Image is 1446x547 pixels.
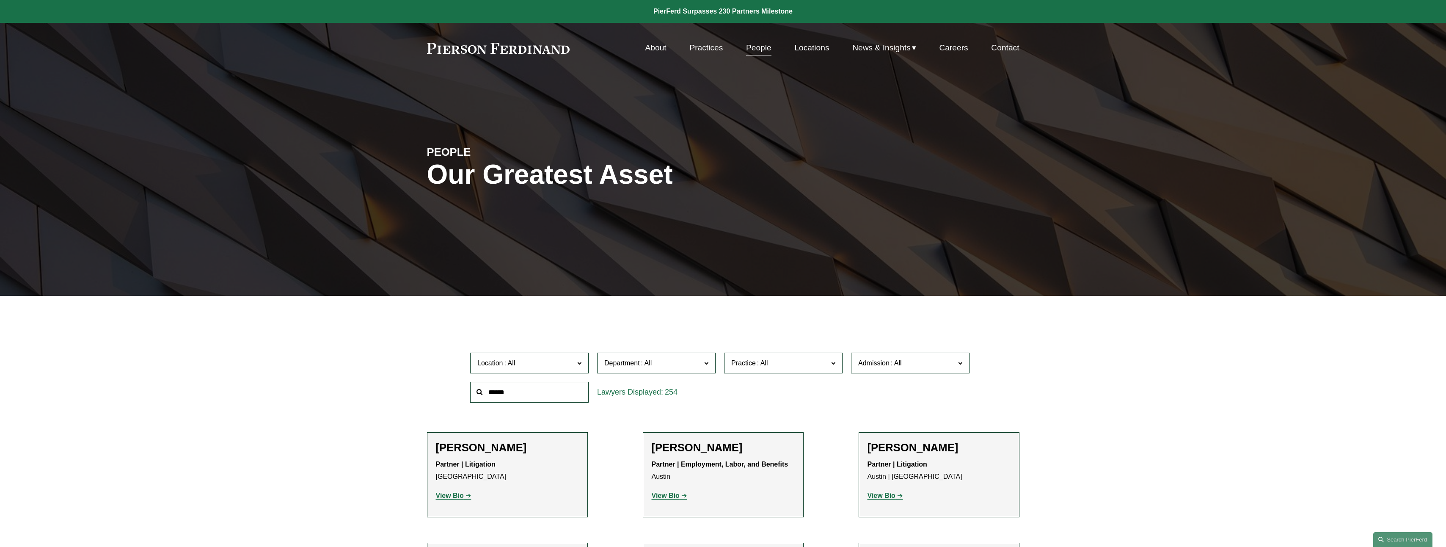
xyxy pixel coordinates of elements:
[868,441,1011,454] h2: [PERSON_NAME]
[427,145,575,159] h4: PEOPLE
[652,492,680,499] strong: View Bio
[868,492,903,499] a: View Bio
[665,388,678,396] span: 254
[652,459,795,483] p: Austin
[436,441,579,454] h2: [PERSON_NAME]
[794,40,829,56] a: Locations
[477,359,503,367] span: Location
[868,492,895,499] strong: View Bio
[858,359,890,367] span: Admission
[852,41,911,55] span: News & Insights
[868,461,927,468] strong: Partner | Litigation
[731,359,756,367] span: Practice
[991,40,1019,56] a: Contact
[436,461,496,468] strong: Partner | Litigation
[852,40,916,56] a: folder dropdown
[652,492,687,499] a: View Bio
[746,40,771,56] a: People
[939,40,968,56] a: Careers
[689,40,723,56] a: Practices
[868,459,1011,483] p: Austin | [GEOGRAPHIC_DATA]
[604,359,640,367] span: Department
[645,40,667,56] a: About
[436,459,579,483] p: [GEOGRAPHIC_DATA]
[1373,532,1432,547] a: Search this site
[652,461,788,468] strong: Partner | Employment, Labor, and Benefits
[652,441,795,454] h2: [PERSON_NAME]
[436,492,464,499] strong: View Bio
[436,492,471,499] a: View Bio
[427,159,822,190] h1: Our Greatest Asset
